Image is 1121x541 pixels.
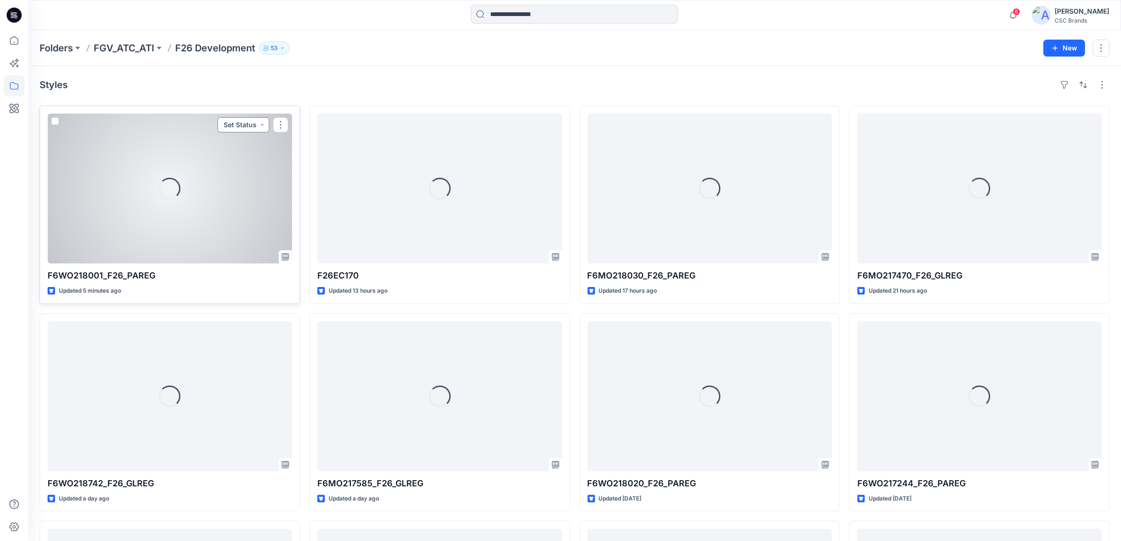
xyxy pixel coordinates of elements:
p: F6WO218742_F26_GLREG [48,477,292,490]
h4: Styles [40,79,68,90]
p: F6WO217244_F26_PAREG [857,477,1102,490]
span: 6 [1013,8,1020,16]
p: F6MO217470_F26_GLREG [857,269,1102,282]
p: F6WO218001_F26_PAREG [48,269,292,282]
p: Updated 13 hours ago [329,286,387,296]
div: [PERSON_NAME] [1055,6,1109,17]
button: New [1043,40,1085,57]
p: F6WO218020_F26_PAREG [588,477,832,490]
img: avatar [1032,6,1051,25]
p: F6MO217585_F26_GLREG [317,477,562,490]
p: Updated [DATE] [869,494,911,504]
div: CSC Brands [1055,17,1109,24]
p: Updated 21 hours ago [869,286,927,296]
p: Updated a day ago [329,494,379,504]
p: Updated 5 minutes ago [59,286,121,296]
p: F26 Development [175,41,255,55]
a: FGV_ATC_ATI [94,41,154,55]
p: 53 [271,43,278,53]
p: F26EC170 [317,269,562,282]
button: 53 [259,41,290,55]
p: Updated a day ago [59,494,109,504]
p: Updated 17 hours ago [599,286,657,296]
p: Updated [DATE] [599,494,642,504]
p: F6MO218030_F26_PAREG [588,269,832,282]
a: Folders [40,41,73,55]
